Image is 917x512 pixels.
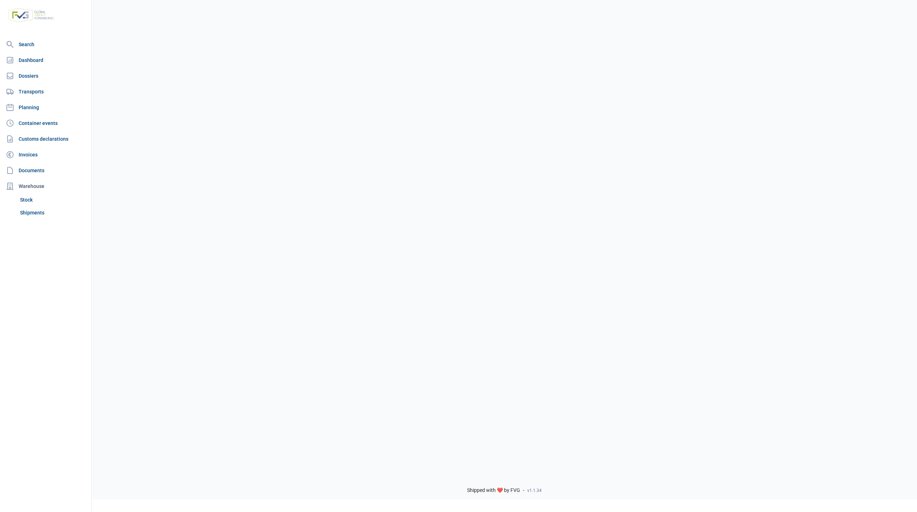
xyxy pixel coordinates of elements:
a: Customs declarations [3,132,88,146]
a: Planning [3,100,88,115]
a: Documents [3,163,88,178]
div: Warehouse [3,179,88,193]
span: - [523,487,524,494]
img: FVG - Global freight forwarding [6,5,57,25]
a: Invoices [3,148,88,162]
a: Stock [17,193,88,206]
span: v1.1.34 [527,488,542,493]
a: Dossiers [3,69,88,83]
a: Container events [3,116,88,130]
a: Transports [3,84,88,99]
a: Dashboard [3,53,88,67]
span: Shipped with ❤️ by FVG [467,487,520,494]
a: Search [3,37,88,52]
a: Shipments [17,206,88,219]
